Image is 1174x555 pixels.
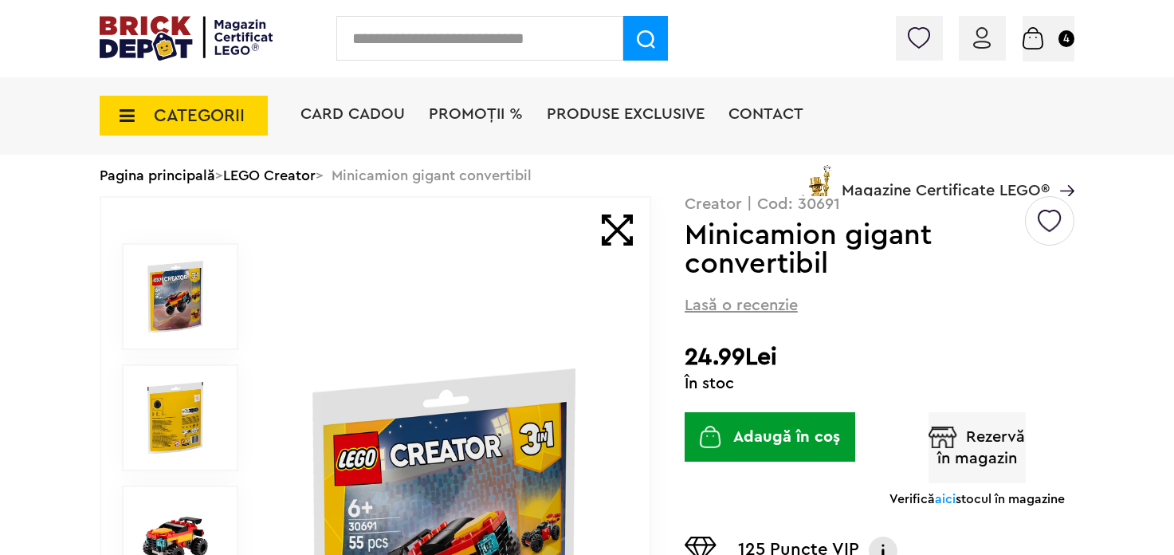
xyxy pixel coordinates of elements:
h1: Minicamion gigant convertibil [685,221,1023,278]
span: CATEGORII [154,107,245,124]
h2: 24.99Lei [685,343,1074,372]
img: Minicamion gigant convertibil [139,261,211,333]
button: Rezervă în magazin [929,412,1026,483]
a: Magazine Certificate LEGO® [1050,162,1074,178]
p: Creator | Cod: 30691 [685,196,1074,212]
div: În stoc [685,376,1074,392]
span: Lasă o recenzie [685,294,798,317]
img: Minicamion gigant convertibil [139,382,211,454]
span: Magazine Certificate LEGO® [842,162,1050,199]
small: 4 [1058,30,1074,47]
a: Card Cadou [300,106,405,122]
span: aici [935,493,956,506]
p: Verifică stocul în magazine [889,491,1065,507]
button: Adaugă în coș [685,412,856,462]
a: Contact [728,106,803,122]
a: Produse exclusive [547,106,705,122]
a: PROMOȚII % [429,106,523,122]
